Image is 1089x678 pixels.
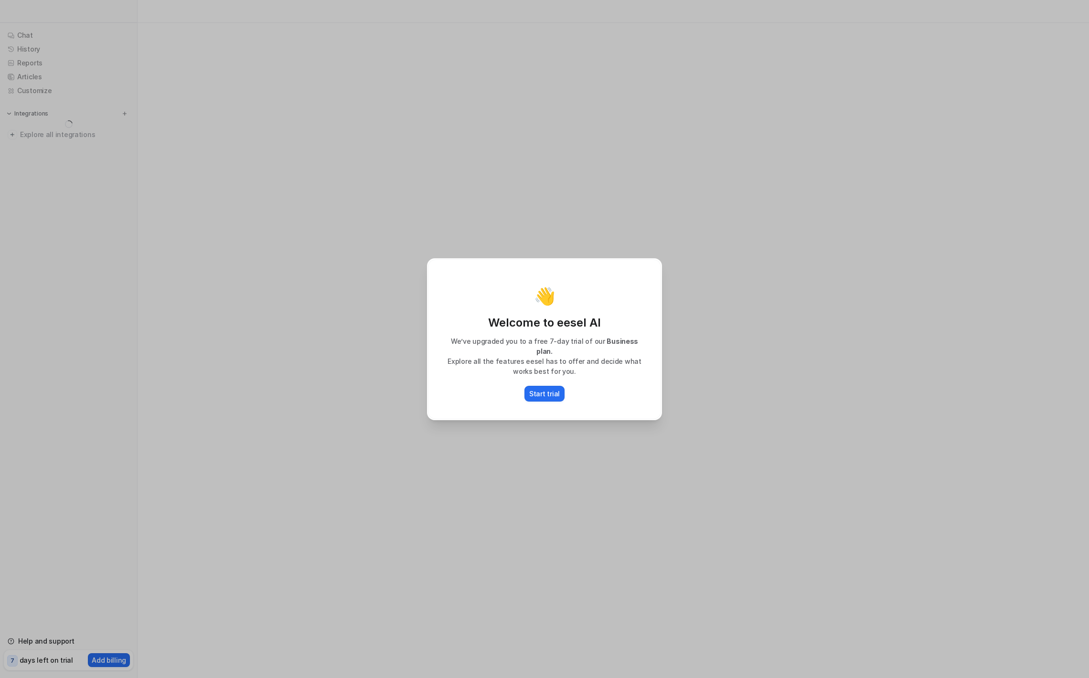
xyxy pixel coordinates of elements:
[438,336,651,356] p: We’ve upgraded you to a free 7-day trial of our
[529,389,560,399] p: Start trial
[438,356,651,376] p: Explore all the features eesel has to offer and decide what works best for you.
[524,386,565,402] button: Start trial
[534,286,555,306] p: 👋
[438,315,651,330] p: Welcome to eesel AI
